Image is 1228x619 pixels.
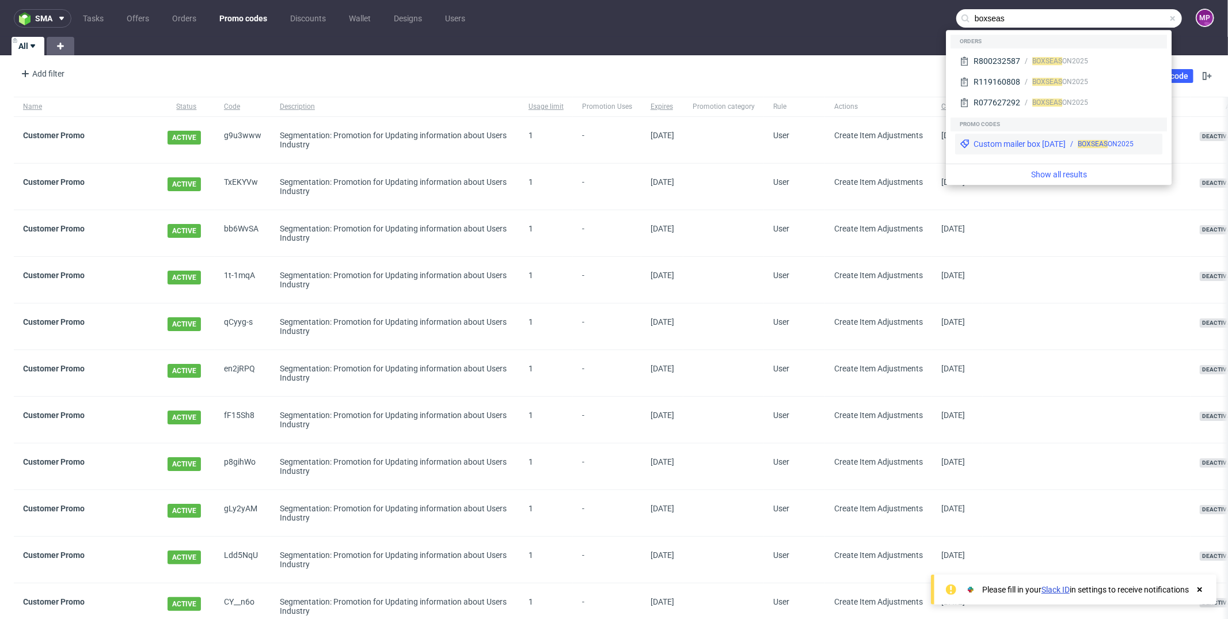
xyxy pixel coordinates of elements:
[224,364,261,382] span: en2jRPQ
[773,457,789,466] span: User
[974,55,1020,67] div: R800232587
[941,364,965,373] span: [DATE]
[529,224,533,233] span: 1
[834,177,923,187] span: Create Item Adjustments
[280,457,510,476] div: Segmentation: Promotion for Updating information about Users Industry
[23,457,85,466] a: Customer Promo
[941,102,974,112] span: Created at
[773,102,816,112] span: Rule
[280,597,510,616] div: Segmentation: Promotion for Updating information about Users Industry
[1032,57,1062,65] span: BOXSEAS
[212,9,274,28] a: Promo codes
[941,131,965,140] span: [DATE]
[834,224,923,233] span: Create Item Adjustments
[951,35,1167,48] div: Orders
[1032,77,1088,87] div: ON2025
[529,131,533,140] span: 1
[582,131,632,149] span: -
[168,504,201,518] span: ACTIVE
[651,131,674,140] span: [DATE]
[651,271,674,280] span: [DATE]
[168,131,201,145] span: ACTIVE
[1032,97,1088,108] div: ON2025
[941,504,965,513] span: [DATE]
[168,457,201,471] span: ACTIVE
[387,9,429,28] a: Designs
[834,364,923,373] span: Create Item Adjustments
[23,177,85,187] a: Customer Promo
[529,411,533,420] span: 1
[582,457,632,476] span: -
[582,271,632,289] span: -
[14,9,71,28] button: sma
[651,224,674,233] span: [DATE]
[1032,56,1088,66] div: ON2025
[651,102,674,112] span: Expires
[23,131,85,140] a: Customer Promo
[168,224,201,238] span: ACTIVE
[951,169,1167,180] a: Show all results
[529,364,533,373] span: 1
[12,37,44,55] a: All
[529,457,533,466] span: 1
[1041,585,1070,594] a: Slack ID
[224,177,261,196] span: TxEKYVw
[280,504,510,522] div: Segmentation: Promotion for Updating information about Users Industry
[582,102,632,112] span: Promotion Uses
[120,9,156,28] a: Offers
[951,117,1167,131] div: Promo codes
[582,177,632,196] span: -
[965,584,976,595] img: Slack
[342,9,378,28] a: Wallet
[834,411,923,420] span: Create Item Adjustments
[35,14,52,22] span: sma
[651,457,674,466] span: [DATE]
[1032,78,1062,86] span: BOXSEAS
[168,177,201,191] span: ACTIVE
[529,271,533,280] span: 1
[280,317,510,336] div: Segmentation: Promotion for Updating information about Users Industry
[168,411,201,424] span: ACTIVE
[280,102,510,112] span: Description
[651,504,674,513] span: [DATE]
[773,364,789,373] span: User
[582,224,632,242] span: -
[23,504,85,513] a: Customer Promo
[773,411,789,420] span: User
[529,597,533,606] span: 1
[651,411,674,420] span: [DATE]
[941,411,965,420] span: [DATE]
[165,9,203,28] a: Orders
[16,64,67,83] div: Add filter
[941,550,965,560] span: [DATE]
[773,317,789,326] span: User
[224,131,261,149] span: g9u3www
[773,224,789,233] span: User
[1078,140,1108,148] span: BOXSEAS
[529,317,533,326] span: 1
[974,97,1020,108] div: R077627292
[773,504,789,513] span: User
[1078,139,1134,149] div: ON2025
[773,597,789,606] span: User
[168,271,201,284] span: ACTIVE
[651,597,674,606] span: [DATE]
[834,550,923,560] span: Create Item Adjustments
[224,271,261,289] span: 1t-1mqA
[23,317,85,326] a: Customer Promo
[529,504,533,513] span: 1
[529,550,533,560] span: 1
[224,102,261,112] span: Code
[529,177,533,187] span: 1
[224,597,261,616] span: CY__n6o
[280,550,510,569] div: Segmentation: Promotion for Updating information about Users Industry
[773,177,789,187] span: User
[23,224,85,233] a: Customer Promo
[773,550,789,560] span: User
[651,550,674,560] span: [DATE]
[168,102,206,112] span: Status
[529,102,564,112] span: Usage limit
[651,364,674,373] span: [DATE]
[283,9,333,28] a: Discounts
[76,9,111,28] a: Tasks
